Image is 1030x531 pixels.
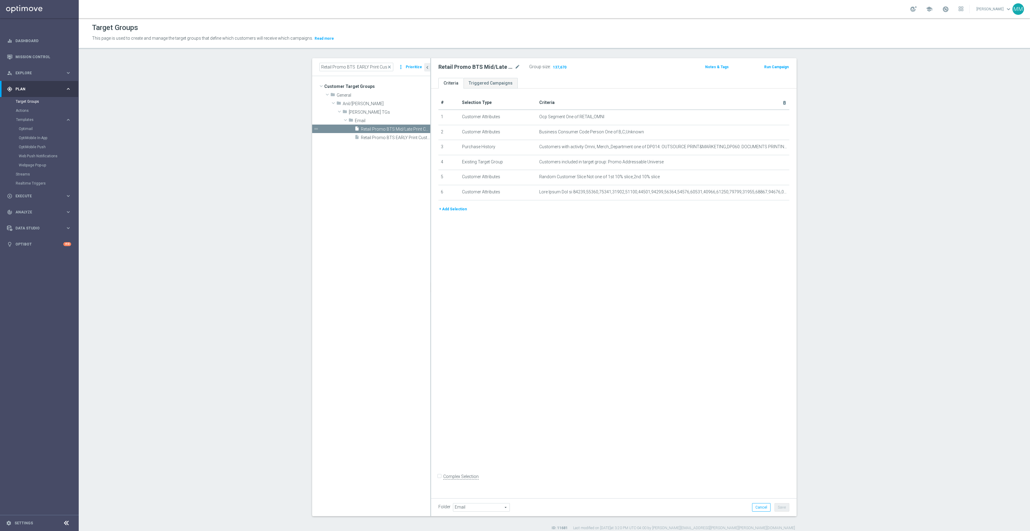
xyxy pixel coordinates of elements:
[15,521,33,525] a: Settings
[7,242,12,247] i: lightbulb
[330,92,335,99] i: folder
[15,87,65,91] span: Plan
[926,6,933,12] span: school
[65,225,71,231] i: keyboard_arrow_right
[19,145,63,149] a: OptiMobile Push
[16,118,65,122] div: Templates
[438,170,460,185] td: 5
[782,100,787,105] i: delete_forever
[539,100,555,105] span: Criteria
[16,117,71,122] button: Templates keyboard_arrow_right
[15,71,65,75] span: Explore
[438,504,451,509] label: Folder
[65,117,71,123] i: keyboard_arrow_right
[7,70,65,76] div: Explore
[438,96,460,110] th: #
[460,140,537,155] td: Purchase History
[438,155,460,170] td: 4
[398,63,404,71] i: more_vert
[6,520,12,526] i: settings
[92,36,313,41] span: This page is used to create and manage the target groups that define which customers will receive...
[539,189,787,195] span: Lore Ipsum Dol si 84239,55360,75341,31902,51100,44501,94299,56364,54576,60531,40966,61250,79799,3...
[19,163,63,168] a: Webpage Pop-up
[550,64,551,69] label: :
[7,226,71,231] button: Data Studio keyboard_arrow_right
[460,96,537,110] th: Selection Type
[16,99,63,104] a: Target Groups
[438,110,460,125] td: 1
[705,64,729,70] button: Notes & Tags
[7,209,12,215] i: track_changes
[460,125,537,140] td: Customer Attributes
[424,65,430,70] i: chevron_left
[515,63,520,71] i: mode_edit
[65,193,71,199] i: keyboard_arrow_right
[7,242,71,247] button: lightbulb Optibot +10
[16,181,63,186] a: Realtime Triggers
[65,86,71,92] i: keyboard_arrow_right
[92,23,138,32] h1: Target Groups
[63,242,71,246] div: +10
[539,159,664,165] span: Customers included in target group: Promo Addressable Universe
[7,193,12,199] i: play_circle_outline
[976,5,1012,14] a: [PERSON_NAME]keyboard_arrow_down
[15,49,71,65] a: Mission Control
[460,155,537,170] td: Existing Target Group
[19,133,78,142] div: OptiMobile In-App
[7,87,71,92] button: gps_fixed Plan keyboard_arrow_right
[774,503,789,512] button: Save
[16,97,78,106] div: Target Groups
[343,101,430,106] span: Anil/Tyler
[15,210,65,214] span: Analyze
[65,70,71,76] i: keyboard_arrow_right
[361,135,430,140] span: Retail Promo BTS EARLY Print Customers FY25
[349,110,430,115] span: Taylor TGs
[314,35,335,42] button: Read more
[438,185,460,200] td: 6
[7,210,71,215] button: track_changes Analyze keyboard_arrow_right
[552,65,567,71] span: 137,670
[342,109,347,116] i: folder
[438,125,460,140] td: 2
[7,236,71,252] div: Optibot
[319,63,393,71] input: Quick find group or folder
[337,93,430,98] span: General
[16,108,63,113] a: Actions
[7,38,71,43] button: equalizer Dashboard
[552,526,568,531] label: ID: 11681
[361,127,430,132] span: Retail Promo BTS Mid/Late Print Customers FY25
[19,126,63,131] a: Optimail
[15,236,63,252] a: Optibot
[7,70,12,76] i: person_search
[19,161,78,170] div: Webpage Pop-up
[438,140,460,155] td: 3
[7,194,71,199] button: play_circle_outline Execute keyboard_arrow_right
[16,106,78,115] div: Actions
[7,225,65,231] div: Data Studio
[7,209,65,215] div: Analyze
[7,55,71,59] button: Mission Control
[65,209,71,215] i: keyboard_arrow_right
[16,170,78,179] div: Streams
[460,185,537,200] td: Customer Attributes
[16,118,59,122] span: Templates
[438,63,513,71] h2: Retail Promo BTS Mid/Late Print Customers FY25
[752,503,771,512] button: Cancel
[539,144,787,149] span: Customers with activity Omni, Merch_Department one of DP014: OUTSOURCE PRINT&MARKETING,DP060: DOC...
[764,64,789,70] button: Run Campaign
[1005,6,1012,12] span: keyboard_arrow_down
[464,78,518,88] a: Triggered Campaigns
[539,129,644,135] span: Business Consumer Code Person One of B,C,Unknown
[405,63,423,71] button: Prioritize
[7,71,71,75] button: person_search Explore keyboard_arrow_right
[529,64,550,69] label: Group size
[19,152,78,161] div: Web Push Notifications
[324,82,430,91] span: Customer Target Groups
